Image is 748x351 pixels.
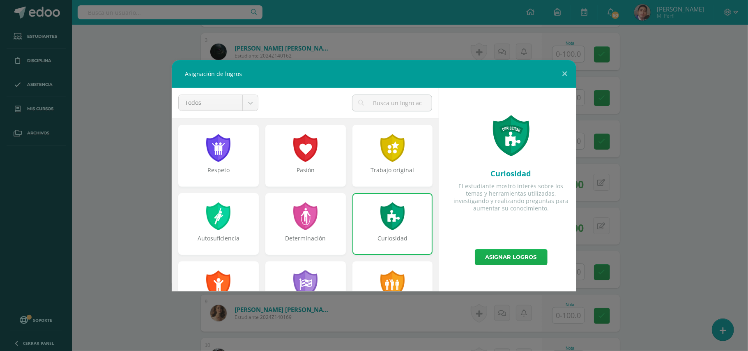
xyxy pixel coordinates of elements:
div: Respeto [179,166,258,182]
div: Trabajo original [353,166,432,182]
button: Close (Esc) [553,60,576,88]
a: Todos [179,95,258,111]
input: Busca un logro aquí... [352,95,432,111]
div: El estudiante mostró interés sobre los temas y herramientas utilizadas, investigando y realizando... [452,182,570,212]
div: Autosuficiencia [179,234,258,251]
div: Curiosidad [452,169,570,178]
span: Todos [185,95,236,111]
div: Determinación [266,234,345,251]
div: Pasión [266,166,345,182]
div: Curiosidad [353,234,432,251]
div: Asignación de logros [172,60,576,88]
a: Asignar logros [475,249,548,265]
